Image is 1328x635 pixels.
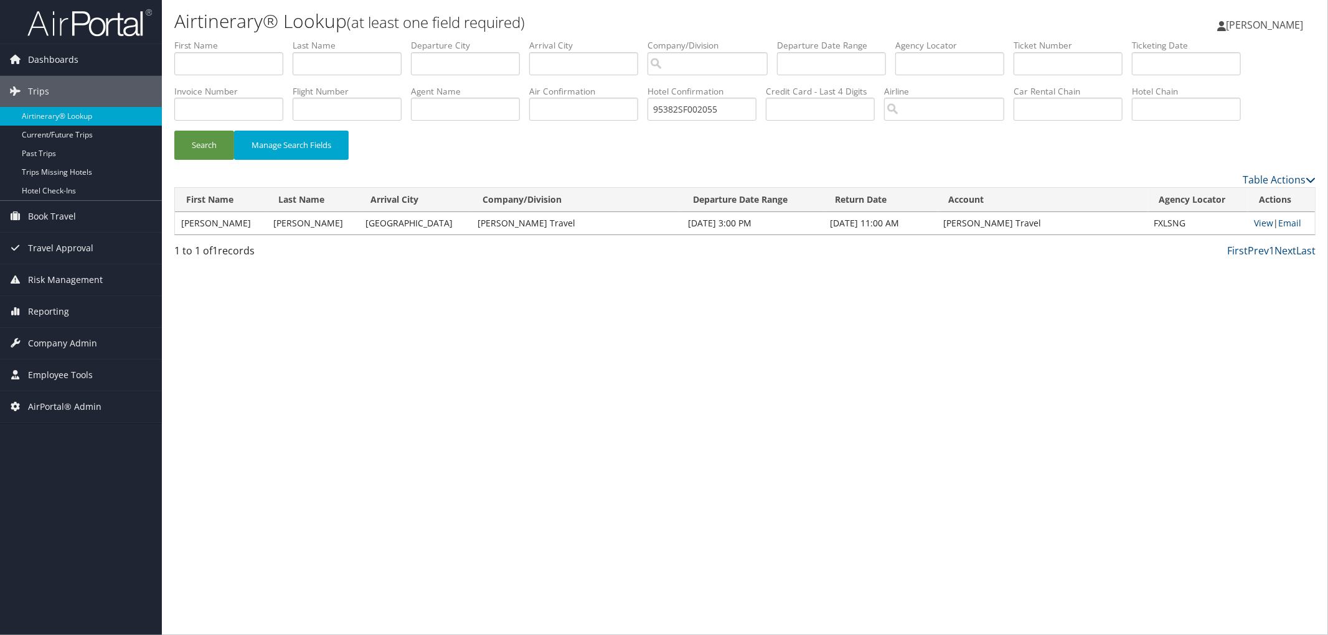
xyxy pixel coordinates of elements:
label: Air Confirmation [529,85,648,98]
span: 1 [212,244,218,257]
th: Departure Date Range: activate to sort column ascending [682,188,824,212]
td: [GEOGRAPHIC_DATA] [359,212,471,234]
th: Company/Division [471,188,682,212]
label: Last Name [293,39,411,52]
label: Arrival City [529,39,648,52]
button: Search [174,131,234,160]
th: First Name: activate to sort column ascending [175,188,267,212]
label: Agency Locator [895,39,1014,52]
label: Agent Name [411,85,529,98]
td: [PERSON_NAME] Travel [938,212,1148,234]
label: Departure Date Range [777,39,895,52]
label: Hotel Confirmation [648,85,766,98]
a: Email [1278,217,1301,229]
label: Car Rental Chain [1014,85,1132,98]
th: Account: activate to sort column ascending [938,188,1148,212]
th: Last Name: activate to sort column ascending [267,188,359,212]
td: [PERSON_NAME] Travel [471,212,682,234]
a: [PERSON_NAME] [1217,6,1316,44]
label: Departure City [411,39,529,52]
span: Dashboards [28,44,78,75]
img: airportal-logo.png [27,8,152,37]
span: Employee Tools [28,359,93,391]
label: Credit Card - Last 4 Digits [766,85,884,98]
label: Flight Number [293,85,411,98]
a: Prev [1248,244,1269,257]
span: Company Admin [28,328,97,359]
td: [PERSON_NAME] [267,212,359,234]
label: Ticketing Date [1132,39,1250,52]
label: Company/Division [648,39,777,52]
label: Hotel Chain [1132,85,1250,98]
span: Reporting [28,296,69,327]
span: Trips [28,76,49,107]
h1: Airtinerary® Lookup [174,8,935,34]
th: Agency Locator: activate to sort column ascending [1148,188,1248,212]
td: [PERSON_NAME] [175,212,267,234]
a: Table Actions [1243,173,1316,187]
th: Arrival City: activate to sort column ascending [359,188,471,212]
a: Next [1274,244,1296,257]
td: [DATE] 11:00 AM [824,212,938,234]
a: Last [1296,244,1316,257]
th: Actions [1248,188,1315,212]
a: 1 [1269,244,1274,257]
label: Airline [884,85,1014,98]
span: Risk Management [28,264,103,295]
span: Book Travel [28,201,76,232]
label: Invoice Number [174,85,293,98]
div: 1 to 1 of records [174,243,446,264]
label: Ticket Number [1014,39,1132,52]
small: (at least one field required) [347,12,525,32]
button: Manage Search Fields [234,131,349,160]
th: Return Date: activate to sort column ascending [824,188,938,212]
span: [PERSON_NAME] [1226,18,1303,32]
a: First [1227,244,1248,257]
span: Travel Approval [28,233,93,264]
label: First Name [174,39,293,52]
td: | [1248,212,1315,234]
a: View [1254,217,1273,229]
td: FXLSNG [1148,212,1248,234]
td: [DATE] 3:00 PM [682,212,824,234]
span: AirPortal® Admin [28,391,101,422]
